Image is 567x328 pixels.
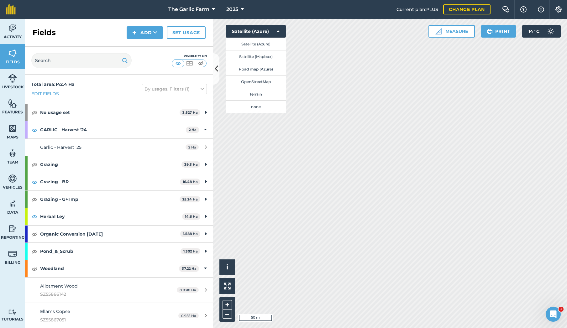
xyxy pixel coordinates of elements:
img: svg+xml;base64,PHN2ZyB4bWxucz0iaHR0cDovL3d3dy53My5vcmcvMjAwMC9zdmciIHdpZHRoPSIxOCIgaGVpZ2h0PSIyNC... [32,126,37,134]
span: 0.955 Ha [178,313,199,318]
img: svg+xml;base64,PHN2ZyB4bWxucz0iaHR0cDovL3d3dy53My5vcmcvMjAwMC9zdmciIHdpZHRoPSI1MCIgaGVpZ2h0PSI0MC... [174,60,182,66]
img: svg+xml;base64,PHN2ZyB4bWxucz0iaHR0cDovL3d3dy53My5vcmcvMjAwMC9zdmciIHdpZHRoPSI1NiIgaGVpZ2h0PSI2MC... [8,99,17,108]
span: i [226,263,228,271]
button: Add [127,26,163,39]
a: Change plan [443,4,491,14]
strong: 16.48 Ha [183,180,198,184]
span: Ellams Copse [40,309,70,314]
img: svg+xml;base64,PD94bWwgdmVyc2lvbj0iMS4wIiBlbmNvZGluZz0idXRmLTgiPz4KPCEtLSBHZW5lcmF0b3I6IEFkb2JlIE... [8,174,17,183]
button: none [226,100,286,113]
strong: Grazing - G+Tmp [40,191,180,208]
div: Herbal Ley14.6 Ha [25,208,213,225]
img: svg+xml;base64,PD94bWwgdmVyc2lvbj0iMS4wIiBlbmNvZGluZz0idXRmLTgiPz4KPCEtLSBHZW5lcmF0b3I6IEFkb2JlIE... [8,23,17,33]
img: svg+xml;base64,PD94bWwgdmVyc2lvbj0iMS4wIiBlbmNvZGluZz0idXRmLTgiPz4KPCEtLSBHZW5lcmF0b3I6IEFkb2JlIE... [8,224,17,233]
a: Set usage [167,26,206,39]
span: 2025 [226,6,238,13]
button: – [223,310,232,319]
img: svg+xml;base64,PHN2ZyB4bWxucz0iaHR0cDovL3d3dy53My5vcmcvMjAwMC9zdmciIHdpZHRoPSIxOCIgaGVpZ2h0PSIyNC... [32,230,37,238]
img: fieldmargin Logo [6,4,16,14]
div: Organic Conversion [DATE]1.588 Ha [25,226,213,242]
a: Allotment WoodSZ558661420.8318 Ha [25,278,213,303]
span: 2 Ha [186,144,199,150]
img: Ruler icon [435,28,442,34]
strong: GARLIC - Harvest '24 [40,121,186,138]
img: A cog icon [555,6,562,13]
button: OpenStreetMap [226,75,286,88]
strong: 1.588 Ha [183,232,198,236]
span: 1 [559,307,564,312]
div: No usage set3.527 Ha [25,104,213,121]
button: Satellite (Mapbox) [226,50,286,63]
strong: Grazing - BR [40,173,180,190]
span: Current plan : PLUS [396,6,438,13]
strong: Grazing [40,156,181,173]
strong: Woodland [40,260,179,277]
strong: No usage set [40,104,180,121]
img: svg+xml;base64,PD94bWwgdmVyc2lvbj0iMS4wIiBlbmNvZGluZz0idXRmLTgiPz4KPCEtLSBHZW5lcmF0b3I6IEFkb2JlIE... [8,309,17,315]
img: Two speech bubbles overlapping with the left bubble in the forefront [502,6,510,13]
h2: Fields [33,28,56,38]
button: Terrain [226,88,286,100]
img: Four arrows, one pointing top left, one top right, one bottom right and the last bottom left [224,283,231,289]
img: svg+xml;base64,PHN2ZyB4bWxucz0iaHR0cDovL3d3dy53My5vcmcvMjAwMC9zdmciIHdpZHRoPSI1MCIgaGVpZ2h0PSI0MC... [186,60,193,66]
img: svg+xml;base64,PHN2ZyB4bWxucz0iaHR0cDovL3d3dy53My5vcmcvMjAwMC9zdmciIHdpZHRoPSI1NiIgaGVpZ2h0PSI2MC... [8,124,17,133]
img: svg+xml;base64,PHN2ZyB4bWxucz0iaHR0cDovL3d3dy53My5vcmcvMjAwMC9zdmciIHdpZHRoPSI1NiIgaGVpZ2h0PSI2MC... [8,49,17,58]
img: svg+xml;base64,PHN2ZyB4bWxucz0iaHR0cDovL3d3dy53My5vcmcvMjAwMC9zdmciIHdpZHRoPSIxOCIgaGVpZ2h0PSIyNC... [32,161,37,168]
img: svg+xml;base64,PD94bWwgdmVyc2lvbj0iMS4wIiBlbmNvZGluZz0idXRmLTgiPz4KPCEtLSBHZW5lcmF0b3I6IEFkb2JlIE... [8,149,17,158]
img: A question mark icon [520,6,527,13]
span: 0.8318 Ha [177,287,199,293]
img: svg+xml;base64,PHN2ZyB4bWxucz0iaHR0cDovL3d3dy53My5vcmcvMjAwMC9zdmciIHdpZHRoPSIxOCIgaGVpZ2h0PSIyNC... [32,247,37,255]
strong: Pond_&_Scrub [40,243,181,260]
span: The Garlic Farm [168,6,209,13]
img: svg+xml;base64,PHN2ZyB4bWxucz0iaHR0cDovL3d3dy53My5vcmcvMjAwMC9zdmciIHdpZHRoPSIxOCIgaGVpZ2h0PSIyNC... [32,213,37,220]
strong: Total area : 142.4 Ha [31,81,75,87]
strong: 25.24 Ha [182,197,198,201]
strong: 14.6 Ha [185,214,198,219]
button: + [223,300,232,310]
img: svg+xml;base64,PHN2ZyB4bWxucz0iaHR0cDovL3d3dy53My5vcmcvMjAwMC9zdmciIHdpZHRoPSIxOSIgaGVpZ2h0PSIyNC... [487,28,493,35]
button: 14 °C [522,25,561,38]
button: Satellite (Azure) [226,25,286,38]
img: svg+xml;base64,PD94bWwgdmVyc2lvbj0iMS4wIiBlbmNvZGluZz0idXRmLTgiPz4KPCEtLSBHZW5lcmF0b3I6IEFkb2JlIE... [544,25,557,38]
span: SZ55866142 [40,291,158,298]
img: svg+xml;base64,PHN2ZyB4bWxucz0iaHR0cDovL3d3dy53My5vcmcvMjAwMC9zdmciIHdpZHRoPSIxNCIgaGVpZ2h0PSIyNC... [132,29,137,36]
button: By usages, Filters (1) [142,84,207,94]
img: svg+xml;base64,PHN2ZyB4bWxucz0iaHR0cDovL3d3dy53My5vcmcvMjAwMC9zdmciIHdpZHRoPSIxOSIgaGVpZ2h0PSIyNC... [122,57,128,64]
strong: 1.302 Ha [183,249,198,253]
img: svg+xml;base64,PD94bWwgdmVyc2lvbj0iMS4wIiBlbmNvZGluZz0idXRmLTgiPz4KPCEtLSBHZW5lcmF0b3I6IEFkb2JlIE... [8,199,17,208]
iframe: Intercom live chat [546,307,561,322]
strong: 39.3 Ha [184,162,198,167]
div: GARLIC - Harvest '242 Ha [25,121,213,138]
strong: Organic Conversion [DATE] [40,226,180,242]
div: Grazing - BR16.48 Ha [25,173,213,190]
button: Satellite (Azure) [226,38,286,50]
span: SZ55867051 [40,316,158,323]
div: Woodland37.22 Ha [25,260,213,277]
button: i [219,259,235,275]
a: Garlic - Harvest '252 Ha [25,139,213,156]
div: Grazing39.3 Ha [25,156,213,173]
strong: Herbal Ley [40,208,182,225]
img: svg+xml;base64,PHN2ZyB4bWxucz0iaHR0cDovL3d3dy53My5vcmcvMjAwMC9zdmciIHdpZHRoPSIxOCIgaGVpZ2h0PSIyNC... [32,178,37,186]
input: Search [31,53,132,68]
button: Road map (Azure) [226,63,286,75]
button: Measure [428,25,475,38]
img: svg+xml;base64,PD94bWwgdmVyc2lvbj0iMS4wIiBlbmNvZGluZz0idXRmLTgiPz4KPCEtLSBHZW5lcmF0b3I6IEFkb2JlIE... [8,249,17,258]
div: Pond_&_Scrub1.302 Ha [25,243,213,260]
img: svg+xml;base64,PHN2ZyB4bWxucz0iaHR0cDovL3d3dy53My5vcmcvMjAwMC9zdmciIHdpZHRoPSIxOCIgaGVpZ2h0PSIyNC... [32,265,37,273]
span: Allotment Wood [40,283,78,289]
img: svg+xml;base64,PD94bWwgdmVyc2lvbj0iMS4wIiBlbmNvZGluZz0idXRmLTgiPz4KPCEtLSBHZW5lcmF0b3I6IEFkb2JlIE... [8,74,17,83]
img: svg+xml;base64,PHN2ZyB4bWxucz0iaHR0cDovL3d3dy53My5vcmcvMjAwMC9zdmciIHdpZHRoPSI1MCIgaGVpZ2h0PSI0MC... [197,60,205,66]
img: svg+xml;base64,PHN2ZyB4bWxucz0iaHR0cDovL3d3dy53My5vcmcvMjAwMC9zdmciIHdpZHRoPSIxOCIgaGVpZ2h0PSIyNC... [32,195,37,203]
span: 14 ° C [528,25,539,38]
div: Grazing - G+Tmp25.24 Ha [25,191,213,208]
div: Visibility: On [172,54,207,59]
button: Print [481,25,516,38]
img: svg+xml;base64,PHN2ZyB4bWxucz0iaHR0cDovL3d3dy53My5vcmcvMjAwMC9zdmciIHdpZHRoPSIxNyIgaGVpZ2h0PSIxNy... [538,6,544,13]
strong: 37.22 Ha [182,266,197,271]
strong: 2 Ha [189,128,197,132]
a: Edit fields [31,90,59,97]
span: Garlic - Harvest '25 [40,144,81,150]
img: svg+xml;base64,PHN2ZyB4bWxucz0iaHR0cDovL3d3dy53My5vcmcvMjAwMC9zdmciIHdpZHRoPSIxOCIgaGVpZ2h0PSIyNC... [32,109,37,116]
strong: 3.527 Ha [182,110,198,115]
